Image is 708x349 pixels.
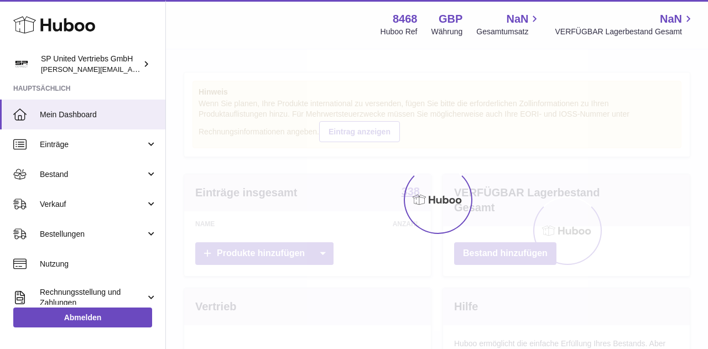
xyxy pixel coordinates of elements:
[555,27,695,37] span: VERFÜGBAR Lagerbestand Gesamt
[476,12,541,37] a: NaN Gesamtumsatz
[393,12,418,27] strong: 8468
[40,110,157,120] span: Mein Dashboard
[40,139,145,150] span: Einträge
[40,287,145,308] span: Rechnungsstellung und Zahlungen
[506,12,528,27] span: NaN
[41,54,140,75] div: SP United Vertriebs GmbH
[660,12,682,27] span: NaN
[40,169,145,180] span: Bestand
[476,27,541,37] span: Gesamtumsatz
[555,12,695,37] a: NaN VERFÜGBAR Lagerbestand Gesamt
[381,27,418,37] div: Huboo Ref
[41,65,222,74] span: [PERSON_NAME][EMAIL_ADDRESS][DOMAIN_NAME]
[439,12,462,27] strong: GBP
[40,259,157,269] span: Nutzung
[13,308,152,327] a: Abmelden
[13,56,30,72] img: tim@sp-united.com
[40,199,145,210] span: Verkauf
[40,229,145,239] span: Bestellungen
[431,27,463,37] div: Währung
